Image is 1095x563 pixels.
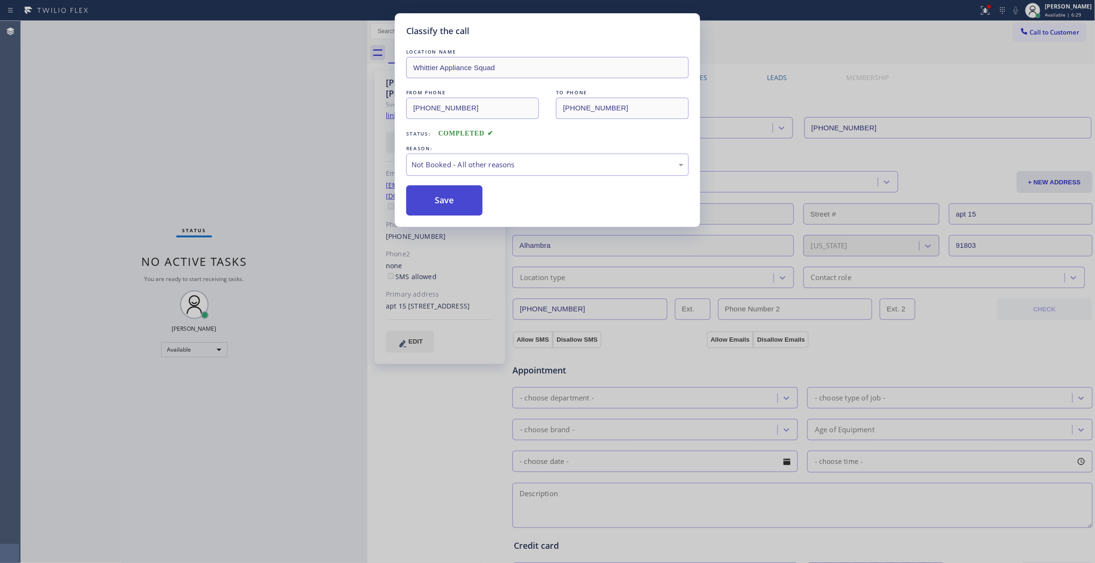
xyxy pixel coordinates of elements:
span: Status: [406,130,431,137]
input: From phone [406,98,539,119]
div: Not Booked - All other reasons [411,159,684,170]
h5: Classify the call [406,25,469,37]
div: REASON: [406,144,689,154]
div: TO PHONE [556,88,689,98]
div: FROM PHONE [406,88,539,98]
div: LOCATION NAME [406,47,689,57]
span: COMPLETED [438,130,493,137]
button: Save [406,185,483,216]
input: To phone [556,98,689,119]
